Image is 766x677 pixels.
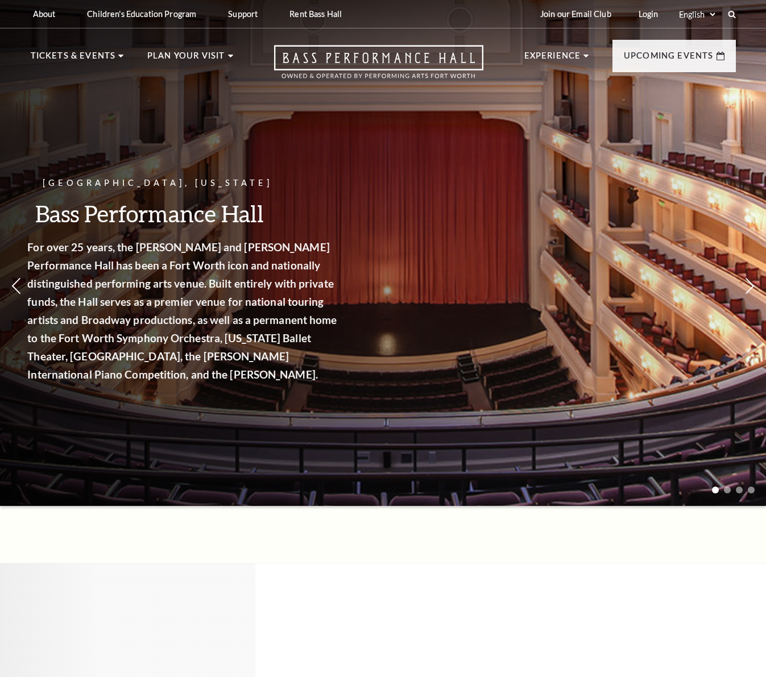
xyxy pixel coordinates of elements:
h3: Bass Performance Hall [45,199,358,228]
p: Support [228,9,258,19]
strong: For over 25 years, the [PERSON_NAME] and [PERSON_NAME] Performance Hall has been a Fort Worth ico... [45,240,355,381]
p: [GEOGRAPHIC_DATA], [US_STATE] [45,176,358,190]
select: Select: [677,9,717,20]
p: Tickets & Events [31,49,116,69]
p: Upcoming Events [624,49,714,69]
p: Experience [524,49,581,69]
p: Plan Your Visit [147,49,225,69]
p: Rent Bass Hall [289,9,342,19]
p: Children's Education Program [87,9,196,19]
p: About [33,9,56,19]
